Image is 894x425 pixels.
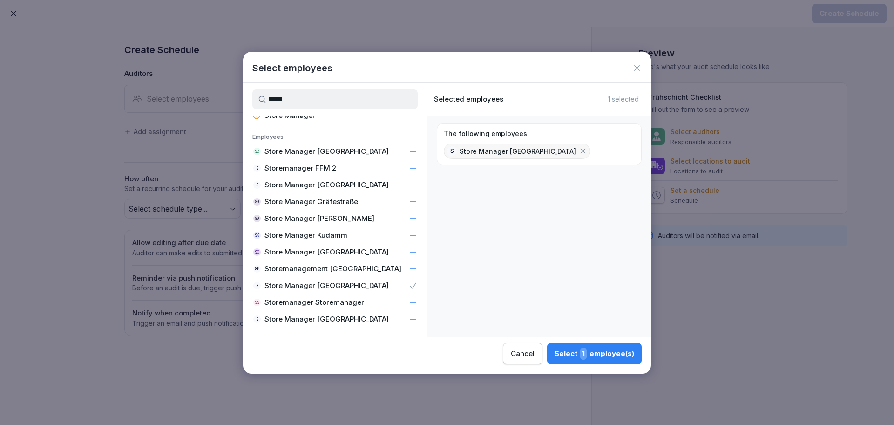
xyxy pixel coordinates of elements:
[264,231,347,240] p: Store Manager Kudamm
[253,232,261,239] div: SK
[264,315,389,324] p: Store Manager [GEOGRAPHIC_DATA]
[253,181,261,189] div: S
[511,349,535,359] div: Cancel
[253,198,261,206] div: SG
[253,148,261,155] div: SD
[264,298,364,307] p: Storemanager Storemanager
[264,281,389,290] p: Store Manager [GEOGRAPHIC_DATA]
[460,146,576,156] p: Store Manager [GEOGRAPHIC_DATA]
[253,315,261,323] div: S
[444,130,527,138] p: The following employees
[253,248,261,256] div: SO
[608,95,639,103] p: 1 selected
[264,214,374,223] p: Store Manager [PERSON_NAME]
[253,299,261,306] div: SS
[243,133,427,143] p: Employees
[253,165,261,172] div: S
[253,282,261,289] div: S
[447,146,457,156] div: S
[264,264,401,274] p: Storemanagement [GEOGRAPHIC_DATA]
[252,61,332,75] h1: Select employees
[264,164,336,173] p: Storemanager FFM 2
[253,265,261,273] div: SP
[264,197,358,206] p: Store Manager Gräfestraße
[434,95,503,103] p: Selected employees
[264,180,389,190] p: Store Manager [GEOGRAPHIC_DATA]
[503,343,542,364] button: Cancel
[264,147,389,156] p: Store Manager [GEOGRAPHIC_DATA]
[555,348,634,360] div: Select employee(s)
[264,247,389,257] p: Store Manager [GEOGRAPHIC_DATA]
[253,215,261,222] div: SG
[547,343,642,364] button: Select1employee(s)
[580,348,587,360] span: 1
